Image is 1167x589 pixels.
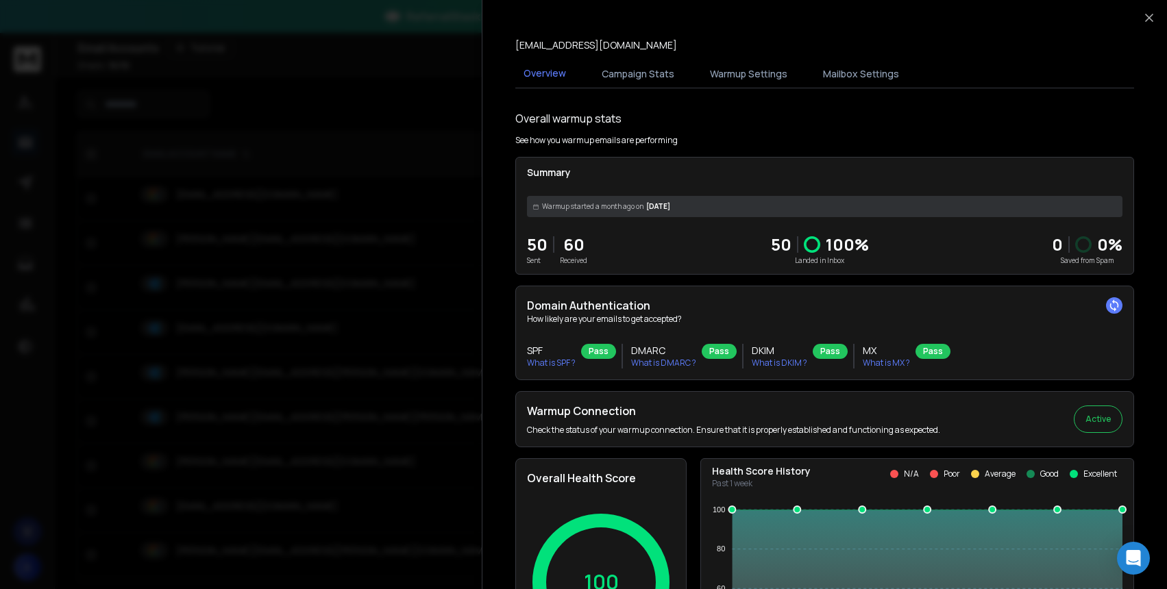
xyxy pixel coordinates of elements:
[593,59,683,89] button: Campaign Stats
[713,505,725,514] tspan: 100
[515,38,677,52] p: [EMAIL_ADDRESS][DOMAIN_NAME]
[527,403,940,419] h2: Warmup Connection
[631,358,696,368] p: What is DMARC ?
[1052,233,1063,255] strong: 0
[916,344,950,359] div: Pass
[717,544,725,553] tspan: 80
[771,234,791,255] p: 50
[527,358,576,368] p: What is SPF ?
[944,468,960,479] p: Poor
[527,297,1122,314] h2: Domain Authentication
[863,344,910,358] h3: MX
[1074,405,1122,433] button: Active
[1083,468,1117,479] p: Excellent
[527,196,1122,217] div: [DATE]
[515,135,678,146] p: See how you warmup emails are performing
[527,470,675,486] h2: Overall Health Score
[631,344,696,358] h3: DMARC
[1040,468,1059,479] p: Good
[527,425,940,436] p: Check the status of your warmup connection. Ensure that it is properly established and functionin...
[712,478,811,489] p: Past 1 week
[527,344,576,358] h3: SPF
[527,314,1122,325] p: How likely are your emails to get accepted?
[527,166,1122,179] p: Summary
[752,358,807,368] p: What is DKIM ?
[560,255,587,266] p: Received
[904,468,919,479] p: N/A
[1117,542,1150,575] div: Open Intercom Messenger
[581,344,616,359] div: Pass
[702,59,796,89] button: Warmup Settings
[1052,255,1122,266] p: Saved from Spam
[863,358,910,368] p: What is MX ?
[560,234,587,255] p: 60
[712,464,811,478] p: Health Score History
[771,255,869,266] p: Landed in Inbox
[985,468,1016,479] p: Average
[515,110,622,127] h1: Overall warmup stats
[527,255,548,266] p: Sent
[752,344,807,358] h3: DKIM
[815,59,907,89] button: Mailbox Settings
[1097,234,1122,255] p: 0 %
[542,201,643,212] span: Warmup started a month ago on
[702,344,737,359] div: Pass
[527,234,548,255] p: 50
[826,234,869,255] p: 100 %
[813,344,848,359] div: Pass
[515,58,574,90] button: Overview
